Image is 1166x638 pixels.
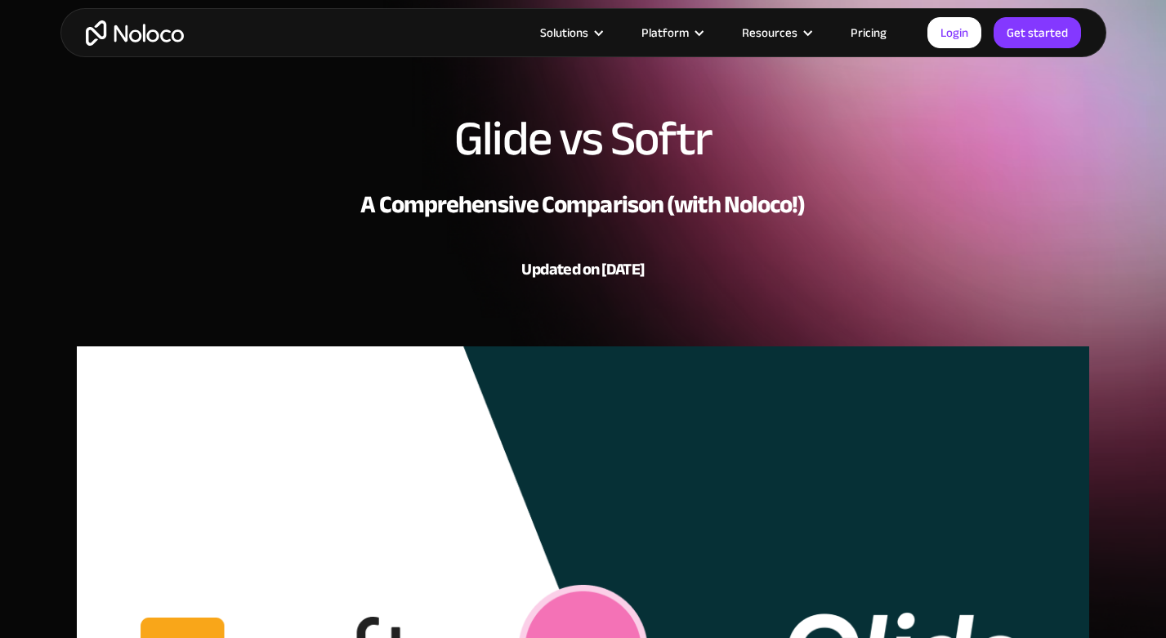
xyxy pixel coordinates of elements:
a: Login [927,17,981,48]
h1: Glide vs Softr [454,114,712,163]
div: Platform [621,22,721,43]
div: Resources [721,22,830,43]
a: Pricing [830,22,907,43]
strong: Updated on [DATE] [521,254,644,284]
div: Platform [641,22,689,43]
strong: A Comprehensive Comparison (with Noloco!) [360,181,805,227]
div: Resources [742,22,797,43]
a: Get started [994,17,1081,48]
div: Solutions [520,22,621,43]
a: home [86,20,184,46]
div: Solutions [540,22,588,43]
